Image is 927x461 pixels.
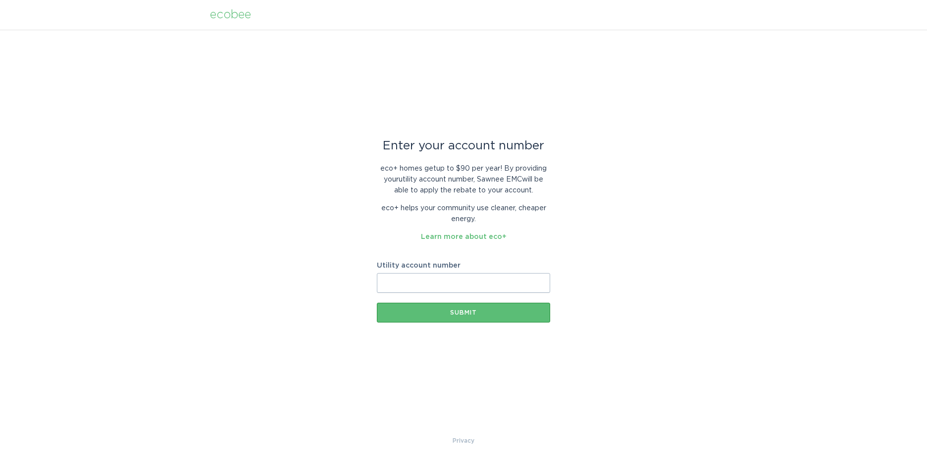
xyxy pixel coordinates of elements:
a: Learn more about eco+ [421,233,507,240]
label: Utility account number [377,262,550,269]
div: ecobee [210,9,251,20]
div: Submit [382,310,545,316]
p: eco+ helps your community use cleaner, cheaper energy. [377,203,550,225]
a: Privacy Policy & Terms of Use [453,435,474,446]
button: Submit [377,303,550,323]
div: Enter your account number [377,140,550,151]
p: eco+ homes get up to $90 per year ! By providing your utility account number , Sawnee EMC will be... [377,163,550,196]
